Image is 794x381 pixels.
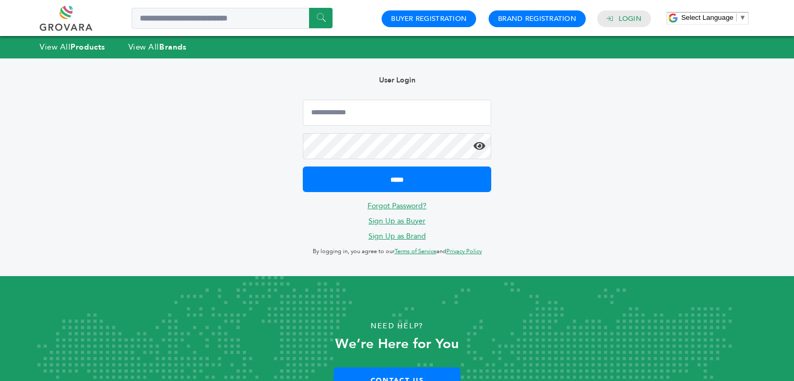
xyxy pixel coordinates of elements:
strong: We’re Here for You [335,335,459,353]
a: Forgot Password? [368,201,426,211]
a: View AllProducts [40,42,105,52]
span: ▼ [739,14,746,21]
b: User Login [379,75,416,85]
a: Brand Registration [498,14,576,23]
input: Email Address [303,100,491,126]
a: Sign Up as Buyer [369,216,425,226]
a: Terms of Service [395,247,436,255]
span: Select Language [681,14,733,21]
p: By logging in, you agree to our and [303,245,491,258]
a: View AllBrands [128,42,187,52]
a: Select Language​ [681,14,746,21]
strong: Brands [159,42,186,52]
a: Buyer Registration [391,14,467,23]
a: Sign Up as Brand [369,231,426,241]
input: Search a product or brand... [132,8,333,29]
a: Login [619,14,642,23]
input: Password [303,133,491,159]
p: Need Help? [40,318,754,334]
span: ​ [736,14,737,21]
a: Privacy Policy [446,247,482,255]
strong: Products [70,42,105,52]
